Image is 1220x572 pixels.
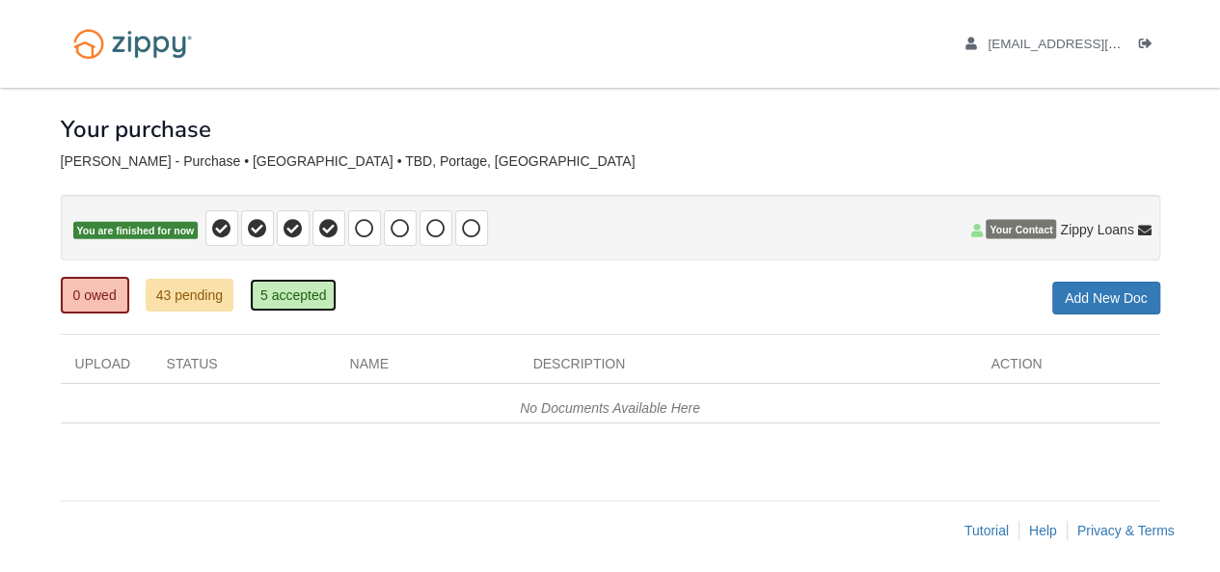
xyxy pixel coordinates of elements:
span: Zippy Loans [1060,220,1133,239]
a: Help [1029,523,1057,538]
img: Logo [61,19,204,68]
div: Status [152,354,336,383]
h1: Your purchase [61,117,211,142]
em: No Documents Available Here [520,400,700,416]
a: edit profile [965,37,1209,56]
a: 0 owed [61,277,129,313]
div: Name [336,354,519,383]
a: Tutorial [964,523,1009,538]
span: johnwitherow6977@gmail.com [988,37,1208,51]
a: 43 pending [146,279,233,312]
div: Description [519,354,977,383]
div: [PERSON_NAME] - Purchase • [GEOGRAPHIC_DATA] • TBD, Portage, [GEOGRAPHIC_DATA] [61,153,1160,170]
div: Action [977,354,1160,383]
span: You are finished for now [73,222,199,240]
a: Add New Doc [1052,282,1160,314]
a: Privacy & Terms [1077,523,1175,538]
span: Your Contact [986,220,1056,239]
a: 5 accepted [250,279,338,312]
div: Upload [61,354,152,383]
a: Log out [1139,37,1160,56]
